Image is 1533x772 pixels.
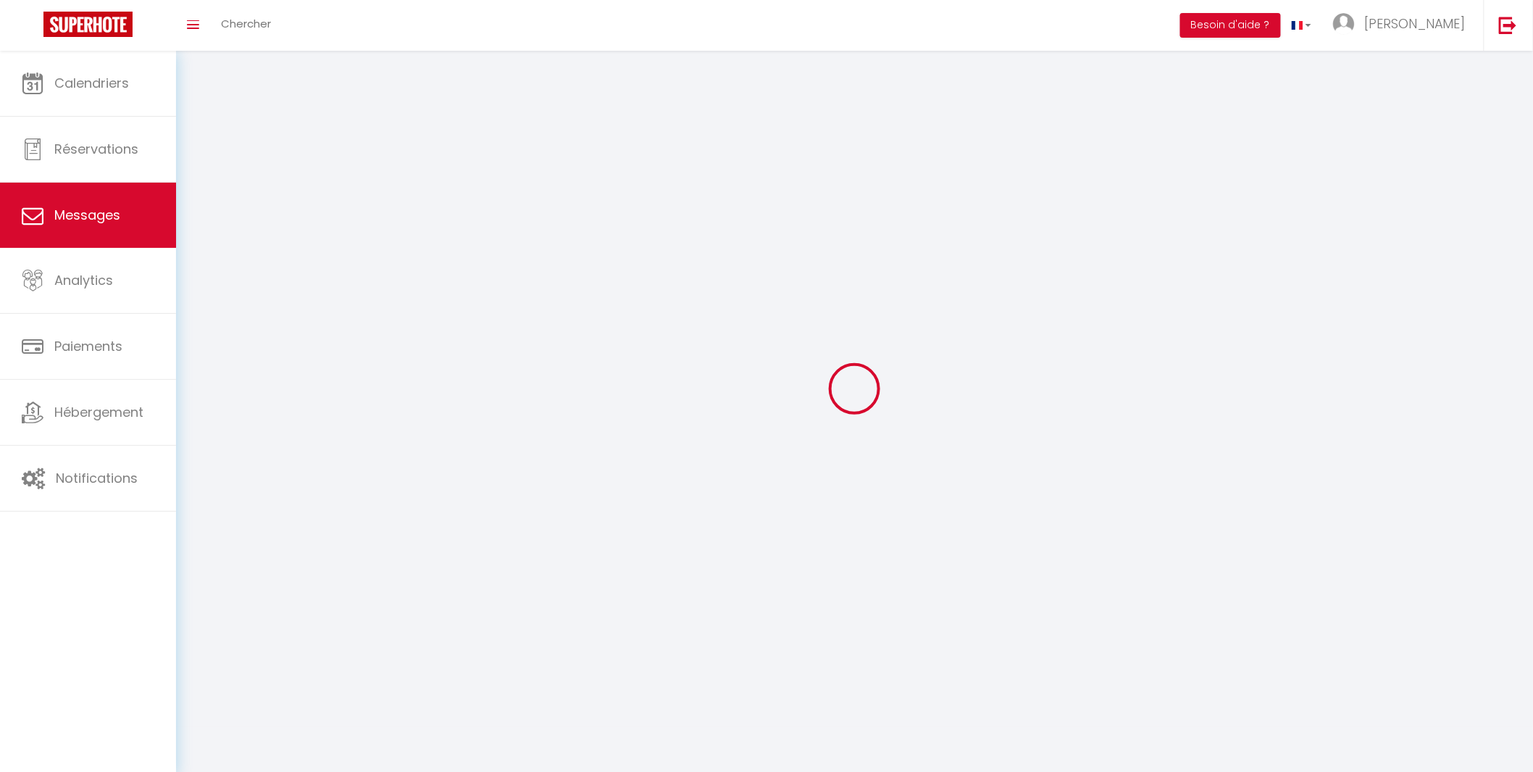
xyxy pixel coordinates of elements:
img: Super Booking [43,12,133,37]
span: Hébergement [54,403,143,421]
span: Notifications [56,469,138,487]
img: ... [1333,13,1355,35]
span: Paiements [54,337,122,355]
button: Besoin d'aide ? [1180,13,1281,38]
span: Analytics [54,271,113,289]
button: Ouvrir le widget de chat LiveChat [12,6,55,49]
span: Calendriers [54,74,129,92]
span: [PERSON_NAME] [1364,14,1466,33]
span: Réservations [54,140,138,158]
span: Messages [54,206,120,224]
span: Chercher [221,16,271,31]
img: logout [1499,16,1517,34]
